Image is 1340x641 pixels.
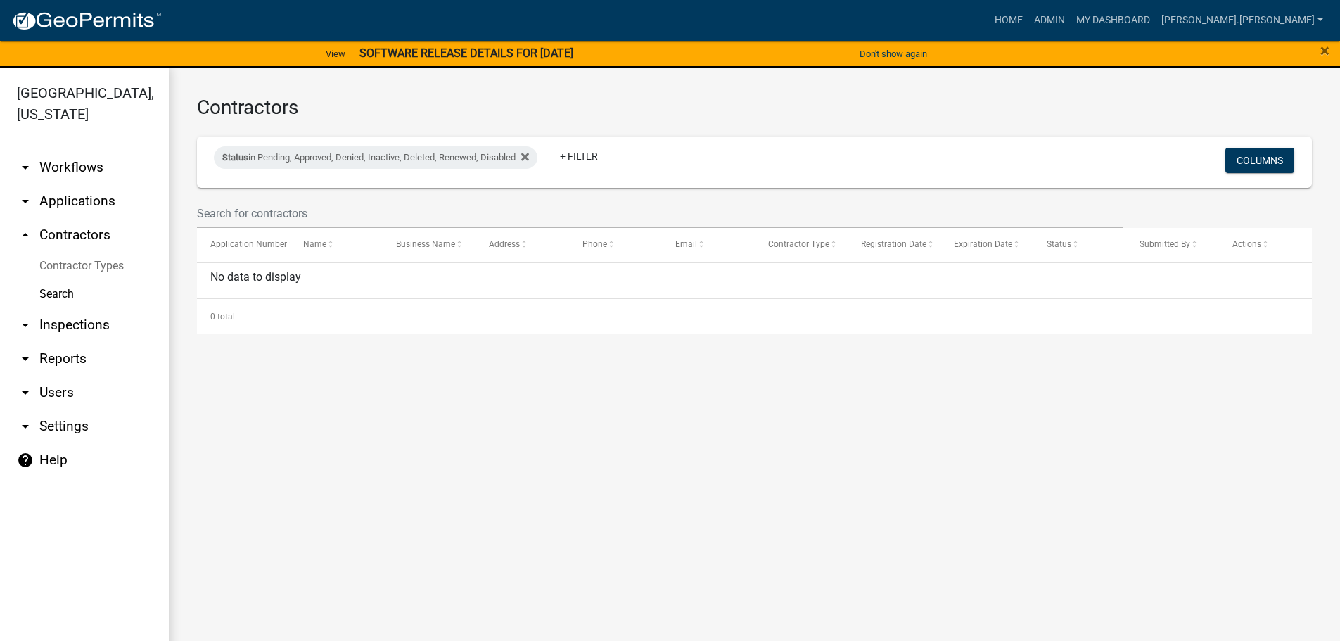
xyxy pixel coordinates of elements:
[1028,7,1071,34] a: Admin
[1126,228,1219,262] datatable-header-cell: Submitted By
[1320,41,1329,61] span: ×
[290,228,383,262] datatable-header-cell: Name
[17,384,34,401] i: arrow_drop_down
[582,239,607,249] span: Phone
[661,228,754,262] datatable-header-cell: Email
[549,144,609,169] a: + Filter
[1320,42,1329,59] button: Close
[17,350,34,367] i: arrow_drop_down
[754,228,847,262] datatable-header-cell: Contractor Type
[768,239,829,249] span: Contractor Type
[848,228,940,262] datatable-header-cell: Registration Date
[197,96,1312,120] h3: Contractors
[1225,148,1294,173] button: Columns
[303,239,326,249] span: Name
[320,42,351,65] a: View
[940,228,1033,262] datatable-header-cell: Expiration Date
[861,239,926,249] span: Registration Date
[17,193,34,210] i: arrow_drop_down
[989,7,1028,34] a: Home
[17,452,34,469] i: help
[1140,239,1190,249] span: Submitted By
[1071,7,1156,34] a: My Dashboard
[383,228,476,262] datatable-header-cell: Business Name
[17,227,34,243] i: arrow_drop_up
[1156,7,1329,34] a: [PERSON_NAME].[PERSON_NAME]
[489,239,520,249] span: Address
[197,228,290,262] datatable-header-cell: Application Number
[222,152,248,163] span: Status
[568,228,661,262] datatable-header-cell: Phone
[214,146,537,169] div: in Pending, Approved, Denied, Inactive, Deleted, Renewed, Disabled
[197,299,1312,334] div: 0 total
[1219,228,1312,262] datatable-header-cell: Actions
[675,239,697,249] span: Email
[954,239,1012,249] span: Expiration Date
[210,239,287,249] span: Application Number
[359,46,573,60] strong: SOFTWARE RELEASE DETAILS FOR [DATE]
[17,159,34,176] i: arrow_drop_down
[854,42,933,65] button: Don't show again
[197,263,1312,298] div: No data to display
[1232,239,1261,249] span: Actions
[17,317,34,334] i: arrow_drop_down
[1033,228,1126,262] datatable-header-cell: Status
[1047,239,1071,249] span: Status
[476,228,568,262] datatable-header-cell: Address
[17,418,34,435] i: arrow_drop_down
[396,239,455,249] span: Business Name
[197,199,1123,228] input: Search for contractors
